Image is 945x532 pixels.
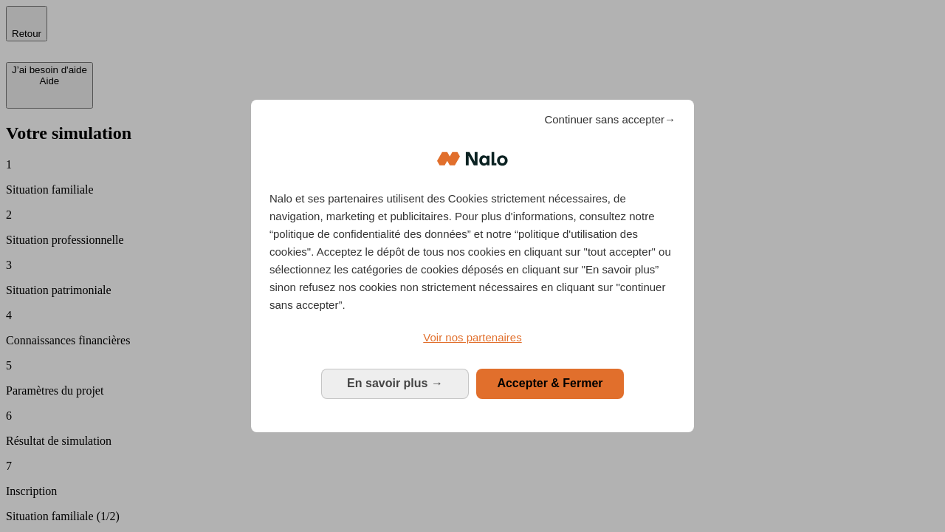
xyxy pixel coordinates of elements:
button: Accepter & Fermer: Accepter notre traitement des données et fermer [476,369,624,398]
button: En savoir plus: Configurer vos consentements [321,369,469,398]
div: Bienvenue chez Nalo Gestion du consentement [251,100,694,432]
p: Nalo et ses partenaires utilisent des Cookies strictement nécessaires, de navigation, marketing e... [269,190,676,314]
span: Accepter & Fermer [497,377,602,389]
img: Logo [437,137,508,181]
span: Voir nos partenaires [423,331,521,344]
span: En savoir plus → [347,377,443,389]
a: Voir nos partenaires [269,329,676,347]
span: Continuer sans accepter→ [544,111,676,129]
